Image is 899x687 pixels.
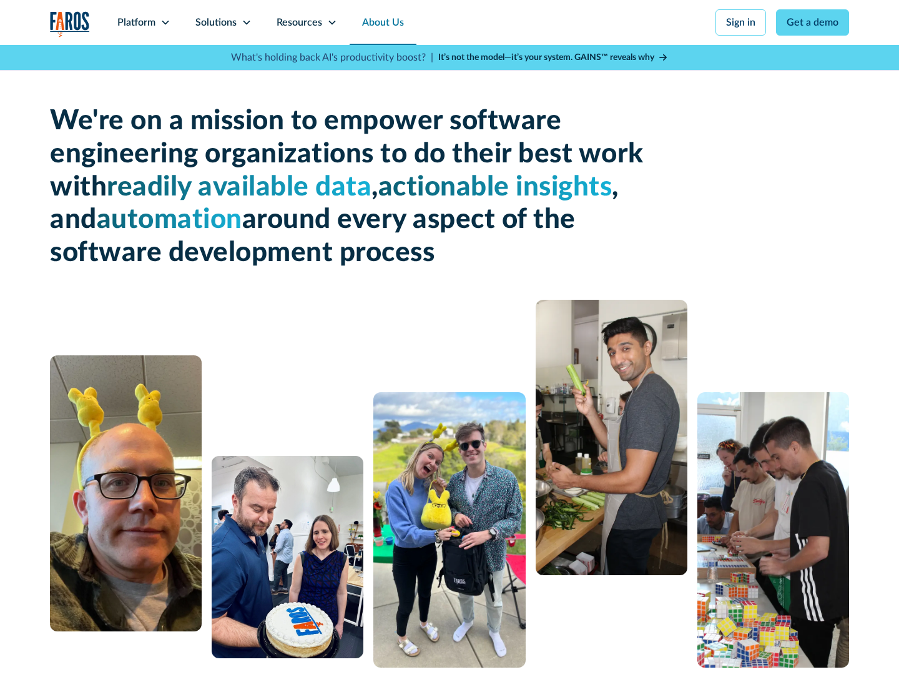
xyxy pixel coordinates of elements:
[107,174,371,201] span: readily available data
[438,51,668,64] a: It’s not the model—it’s your system. GAINS™ reveals why
[50,105,649,270] h1: We're on a mission to empower software engineering organizations to do their best work with , , a...
[697,392,849,668] img: 5 people constructing a puzzle from Rubik's cubes
[277,15,322,30] div: Resources
[50,11,90,37] img: Logo of the analytics and reporting company Faros.
[50,355,202,631] img: A man with glasses and a bald head wearing a yellow bunny headband.
[438,53,654,62] strong: It’s not the model—it’s your system. GAINS™ reveals why
[536,300,687,575] img: man cooking with celery
[378,174,612,201] span: actionable insights
[715,9,766,36] a: Sign in
[97,206,242,234] span: automation
[117,15,155,30] div: Platform
[231,50,433,65] p: What's holding back AI's productivity boost? |
[373,392,525,668] img: A man and a woman standing next to each other.
[195,15,237,30] div: Solutions
[50,11,90,37] a: home
[776,9,849,36] a: Get a demo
